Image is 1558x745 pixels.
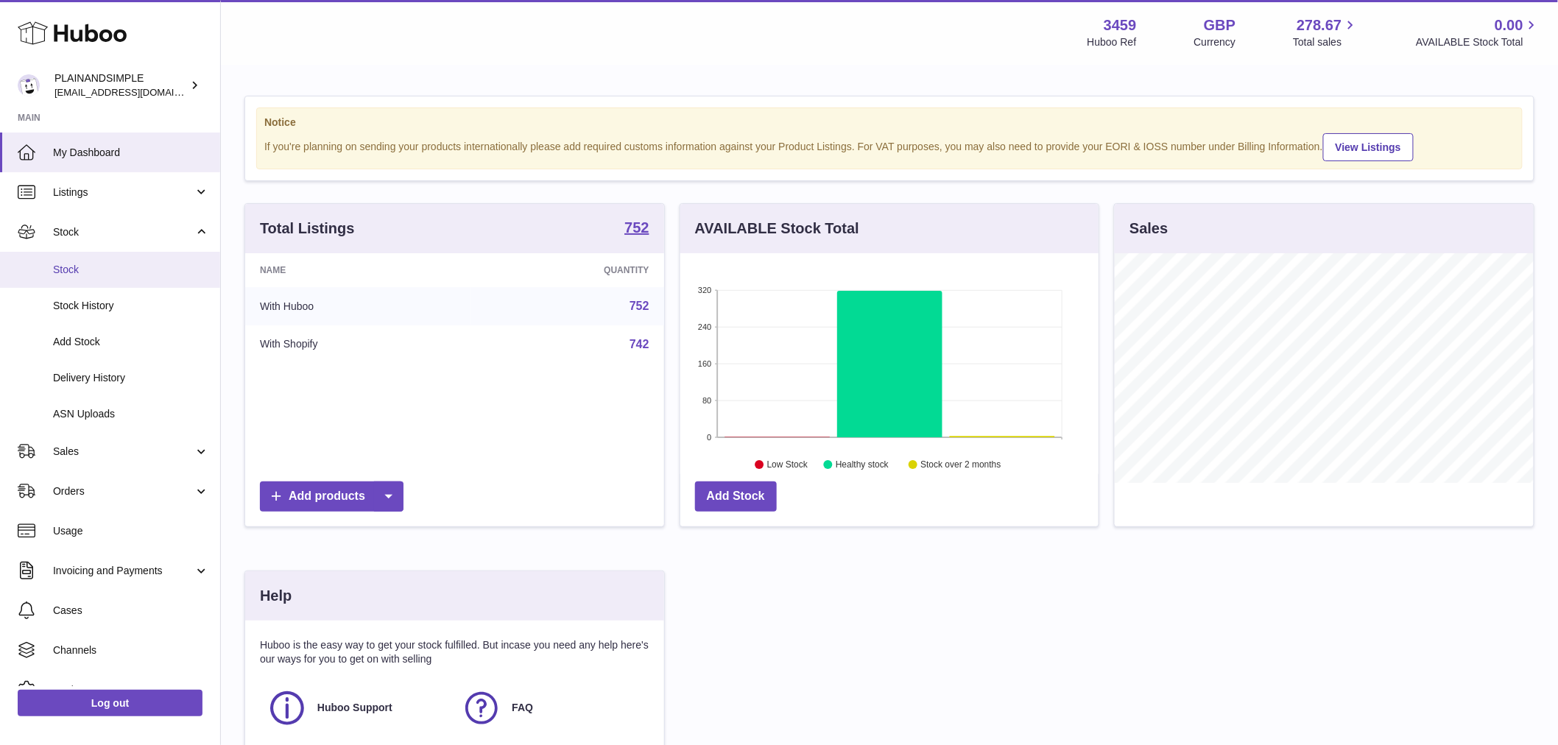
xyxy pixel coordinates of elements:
span: My Dashboard [53,146,209,160]
text: Healthy stock [836,460,889,470]
span: Settings [53,683,209,697]
span: Delivery History [53,371,209,385]
text: 320 [698,286,711,294]
th: Quantity [471,253,664,287]
text: 0 [707,433,711,442]
span: Invoicing and Payments [53,564,194,578]
span: Listings [53,186,194,200]
strong: Notice [264,116,1515,130]
span: Usage [53,524,209,538]
span: ASN Uploads [53,407,209,421]
td: With Shopify [245,325,471,364]
td: With Huboo [245,287,471,325]
div: Currency [1194,35,1236,49]
p: Huboo is the easy way to get your stock fulfilled. But incase you need any help here's our ways f... [260,638,649,666]
span: AVAILABLE Stock Total [1416,35,1540,49]
span: [EMAIL_ADDRESS][DOMAIN_NAME] [54,86,216,98]
a: 752 [630,300,649,312]
strong: 3459 [1104,15,1137,35]
div: Huboo Ref [1088,35,1137,49]
text: 240 [698,322,711,331]
a: View Listings [1323,133,1414,161]
a: Add Stock [695,481,777,512]
a: Log out [18,690,202,716]
div: PLAINANDSIMPLE [54,71,187,99]
h3: Help [260,586,292,606]
span: 278.67 [1297,15,1342,35]
text: 160 [698,359,711,368]
span: Huboo Support [317,701,392,715]
a: 0.00 AVAILABLE Stock Total [1416,15,1540,49]
span: Orders [53,484,194,498]
text: Low Stock [767,460,808,470]
a: 752 [624,220,649,238]
span: Stock [53,225,194,239]
text: 80 [702,396,711,405]
text: Stock over 2 months [920,460,1001,470]
div: If you're planning on sending your products internationally please add required customs informati... [264,131,1515,161]
span: Stock History [53,299,209,313]
a: 742 [630,338,649,350]
span: 0.00 [1495,15,1523,35]
a: 278.67 Total sales [1293,15,1358,49]
a: FAQ [462,688,641,728]
span: Channels [53,643,209,657]
span: Add Stock [53,335,209,349]
span: Total sales [1293,35,1358,49]
span: Sales [53,445,194,459]
h3: Total Listings [260,219,355,239]
h3: AVAILABLE Stock Total [695,219,859,239]
img: internalAdmin-3459@internal.huboo.com [18,74,40,96]
strong: 752 [624,220,649,235]
a: Add products [260,481,403,512]
th: Name [245,253,471,287]
span: Stock [53,263,209,277]
span: Cases [53,604,209,618]
strong: GBP [1204,15,1236,35]
h3: Sales [1129,219,1168,239]
span: FAQ [512,701,533,715]
a: Huboo Support [267,688,447,728]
